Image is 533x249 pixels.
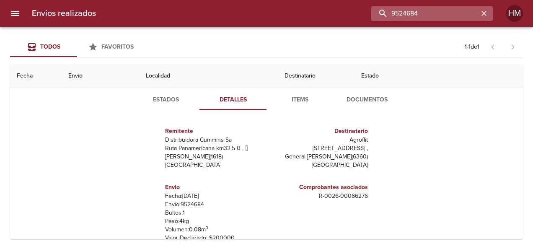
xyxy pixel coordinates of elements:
[165,226,263,234] p: Volumen: 0.08 m
[270,192,368,200] p: R - 0026 - 00066276
[165,161,263,169] p: [GEOGRAPHIC_DATA]
[339,95,396,105] span: Documentos
[165,209,263,217] p: Bultos: 1
[10,37,144,57] div: Tabs Envios
[137,95,194,105] span: Estados
[101,43,134,50] span: Favoritos
[62,64,139,88] th: Envio
[165,192,263,200] p: Fecha: [DATE]
[204,95,261,105] span: Detalles
[371,6,479,21] input: buscar
[278,64,355,88] th: Destinatario
[165,127,263,136] h6: Remitente
[165,153,263,161] p: [PERSON_NAME] ( 1618 )
[132,90,401,110] div: Tabs detalle de guia
[206,225,208,231] sup: 3
[270,161,368,169] p: [GEOGRAPHIC_DATA]
[32,7,96,20] h6: Envios realizados
[270,153,368,161] p: General [PERSON_NAME] ( 6360 )
[165,200,263,209] p: Envío: 9524684
[165,183,263,192] h6: Envio
[270,183,368,192] h6: Comprobantes asociados
[465,43,479,51] p: 1 - 1 de 1
[10,64,62,88] th: Fecha
[270,127,368,136] h6: Destinatario
[354,64,523,88] th: Estado
[506,5,523,22] div: HM
[40,43,60,50] span: Todos
[165,217,263,226] p: Peso: 4 kg
[272,95,329,105] span: Items
[139,64,277,88] th: Localidad
[5,3,25,23] button: menu
[165,234,263,242] p: Valor Declarado: $ 200000
[270,136,368,144] p: Agroflit
[165,136,263,144] p: Distribuidora Cummins Sa
[270,144,368,153] p: [STREET_ADDRESS] ,
[165,144,263,153] p: Ruta Panamericana km32.5 0 ,  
